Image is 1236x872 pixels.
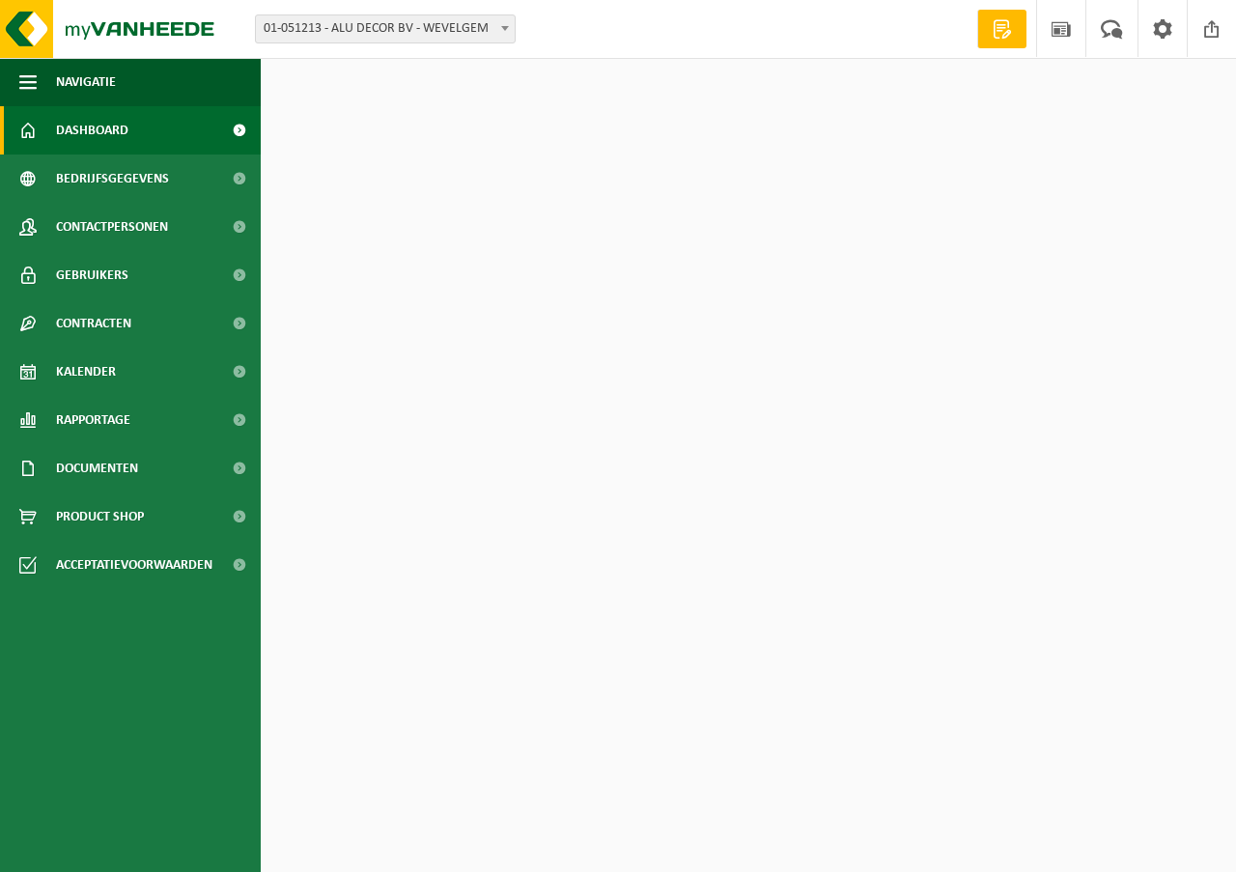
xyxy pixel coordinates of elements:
span: Contactpersonen [56,203,168,251]
span: Documenten [56,444,138,492]
span: Acceptatievoorwaarden [56,541,212,589]
span: Contracten [56,299,131,348]
span: 01-051213 - ALU DECOR BV - WEVELGEM [256,15,515,42]
span: Dashboard [56,106,128,155]
span: Bedrijfsgegevens [56,155,169,203]
span: 01-051213 - ALU DECOR BV - WEVELGEM [255,14,516,43]
span: Navigatie [56,58,116,106]
span: Gebruikers [56,251,128,299]
span: Kalender [56,348,116,396]
span: Rapportage [56,396,130,444]
span: Product Shop [56,492,144,541]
